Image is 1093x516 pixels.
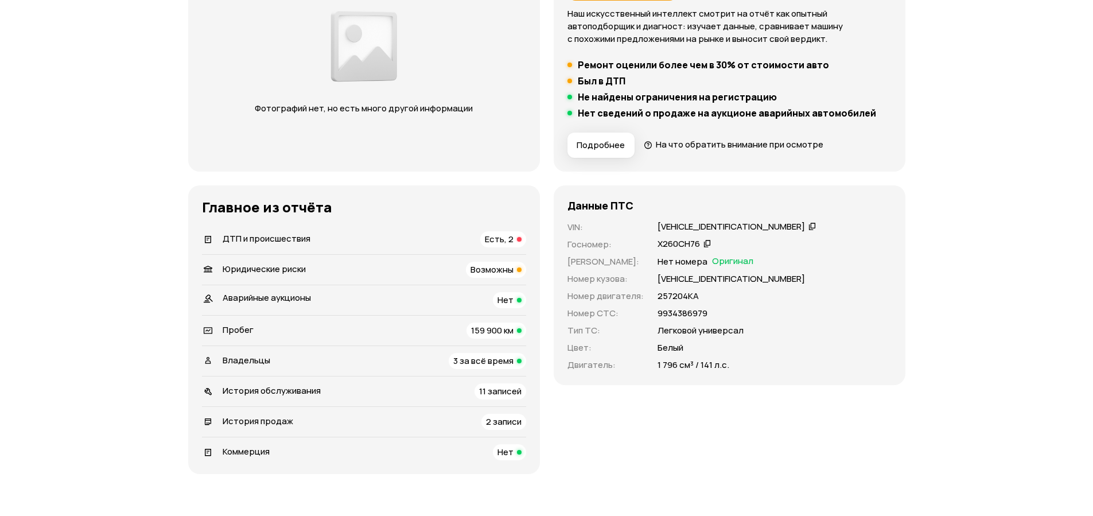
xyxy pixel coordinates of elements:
[567,133,635,158] button: Подробнее
[223,415,293,427] span: История продаж
[658,290,699,302] p: 257204КА
[567,359,644,371] p: Двигатель :
[479,385,522,397] span: 11 записей
[578,59,829,71] h5: Ремонт оценили более чем в 30% от стоимости авто
[223,354,270,366] span: Владельцы
[471,324,514,336] span: 159 900 км
[486,416,522,428] span: 2 записи
[567,199,633,212] h4: Данные ПТС
[567,7,892,45] p: Наш искусственный интеллект смотрит на отчёт как опытный автоподборщик и диагност: изучает данные...
[497,446,514,458] span: Нет
[658,307,707,320] p: 9934386979
[656,138,823,150] span: На что обратить внимание при осмотре
[223,232,310,245] span: ДТП и происшествия
[470,263,514,276] span: Возможны
[244,102,484,115] p: Фотографий нет, но есть много другой информации
[567,238,644,251] p: Госномер :
[223,324,254,336] span: Пробег
[578,91,777,103] h5: Не найдены ограничения на регистрацию
[567,290,644,302] p: Номер двигателя :
[644,138,824,150] a: На что обратить внимание при осмотре
[567,324,644,337] p: Тип ТС :
[712,255,753,268] span: Оригинал
[658,324,744,337] p: Легковой универсал
[453,355,514,367] span: 3 за всё время
[567,307,644,320] p: Номер СТС :
[485,233,514,245] span: Есть, 2
[497,294,514,306] span: Нет
[578,107,876,119] h5: Нет сведений о продаже на аукционе аварийных автомобилей
[658,273,805,285] p: [VEHICLE_IDENTIFICATION_NUMBER]
[578,75,625,87] h5: Был в ДТП
[658,255,707,268] p: Нет номера
[658,238,700,250] div: Х260СН76
[328,5,400,88] img: 2a3f492e8892fc00.png
[567,273,644,285] p: Номер кузова :
[223,385,321,397] span: История обслуживания
[658,359,729,371] p: 1 796 см³ / 141 л.с.
[223,292,311,304] span: Аварийные аукционы
[577,139,625,151] span: Подробнее
[658,342,683,354] p: Белый
[567,221,644,234] p: VIN :
[223,263,306,275] span: Юридические риски
[202,199,526,215] h3: Главное из отчёта
[567,342,644,354] p: Цвет :
[567,255,644,268] p: [PERSON_NAME] :
[223,445,270,457] span: Коммерция
[658,221,805,233] div: [VEHICLE_IDENTIFICATION_NUMBER]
